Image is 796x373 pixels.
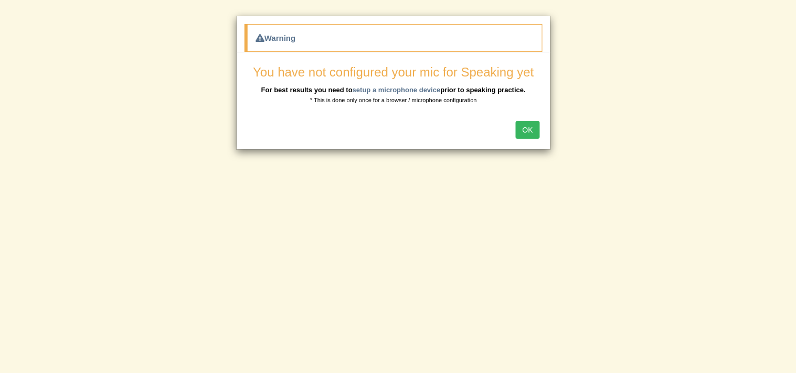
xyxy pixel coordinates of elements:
a: setup a microphone device [353,86,441,94]
small: * This is done only once for a browser / microphone configuration [310,97,477,103]
b: For best results you need to prior to speaking practice. [261,86,526,94]
div: Warning [245,24,543,52]
span: You have not configured your mic for Speaking yet [253,65,534,79]
button: OK [516,121,540,139]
